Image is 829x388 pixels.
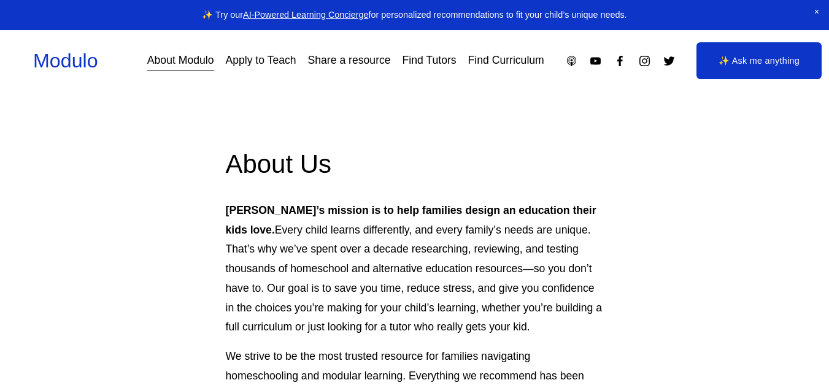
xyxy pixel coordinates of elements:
a: About Modulo [147,50,214,72]
a: Share a resource [308,50,391,72]
a: Apply to Teach [225,50,296,72]
a: Find Curriculum [468,50,544,72]
a: Apple Podcasts [565,55,578,67]
a: Twitter [663,55,676,67]
a: Modulo [33,50,98,72]
p: Every child learns differently, and every family’s needs are unique. That’s why we’ve spent over ... [226,201,604,337]
a: Facebook [614,55,627,67]
a: AI-Powered Learning Concierge [243,10,368,20]
a: Find Tutors [403,50,457,72]
a: YouTube [589,55,602,67]
h2: About Us [226,148,604,181]
a: ✨ Ask me anything [696,42,822,79]
a: Instagram [638,55,651,67]
strong: [PERSON_NAME]’s mission is to help families design an education their kids love. [226,204,600,236]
